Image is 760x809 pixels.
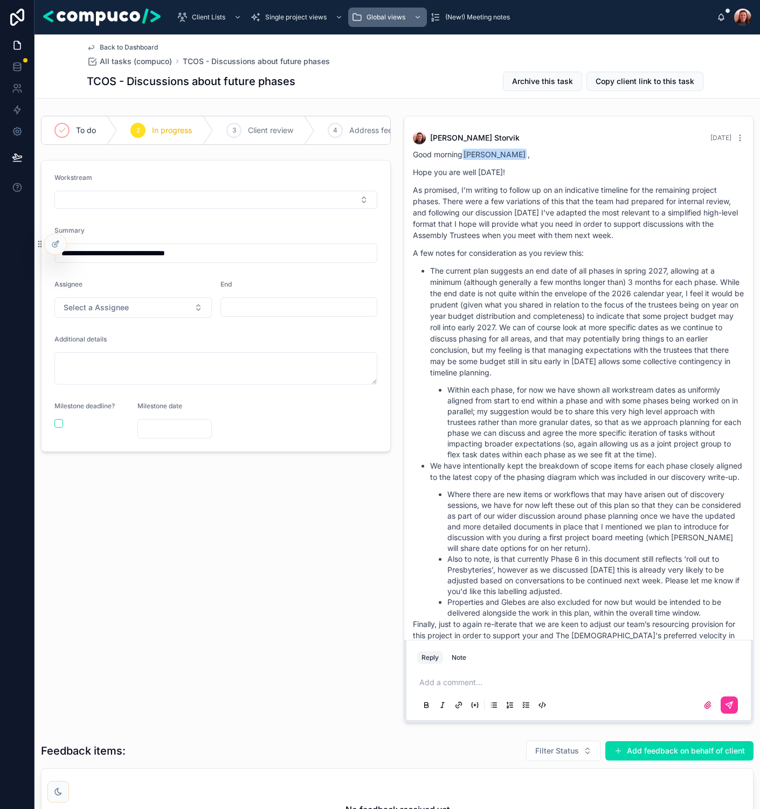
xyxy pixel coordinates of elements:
span: [PERSON_NAME] Storvik [430,132,520,143]
span: Client review [248,125,293,136]
li: Also to note, is that currently Phase 6 in this document still reflects ‘roll out to Presbyteries... [447,554,744,597]
button: Select Button [54,297,212,318]
a: Global views [348,8,427,27]
span: Filter Status [535,745,579,756]
span: [DATE] [710,134,731,142]
span: All tasks (compuco) [100,56,172,67]
li: Where there are new items or workflows that may have arisen out of discovery sessions, we have fo... [447,489,744,554]
button: Reply [417,651,443,664]
h1: TCOS - Discussions about future phases [87,74,295,89]
button: Select Button [526,741,601,761]
li: Within each phase, for now we have shown all workstream dates as uniformly aligned from start to ... [447,385,744,460]
button: Copy client link to this task [586,72,703,91]
p: Good morning , [413,149,744,160]
p: The current plan suggests an end date of all phases in spring 2027, allowing at a minimum (althou... [430,265,744,378]
span: End [220,280,232,288]
span: Milestone date [137,402,182,410]
button: Archive this task [503,72,582,91]
span: Address feedback [349,125,415,136]
span: Summary [54,226,85,234]
p: We have intentionally kept the breakdown of scope items for each phase closely aligned to the lat... [430,460,744,483]
p: A few notes for consideration as you review this: [413,247,744,259]
span: Archive this task [512,76,573,87]
img: App logo [43,9,161,26]
span: Single project views [265,13,327,22]
span: 4 [333,126,337,135]
span: 2 [136,126,140,135]
span: Milestone deadline? [54,402,115,410]
button: Note [447,651,471,664]
span: Back to Dashboard [100,43,158,52]
span: Additional details [54,335,107,343]
span: To do [76,125,96,136]
h1: Feedback items: [41,743,126,758]
span: Select a Assignee [64,302,129,313]
div: scrollable content [169,5,717,29]
a: Client Lists [174,8,247,27]
a: (New!) Meeting notes [427,8,517,27]
div: Note [452,653,466,662]
a: TCOS - Discussions about future phases [183,56,330,67]
span: 3 [232,126,236,135]
a: Single project views [247,8,348,27]
span: Assignee [54,280,82,288]
li: Properties and Glebes are also excluded for now but would be intended to be delivered alongside t... [447,597,744,618]
span: [PERSON_NAME] [462,149,527,160]
a: Back to Dashboard [87,43,158,52]
span: Client Lists [192,13,225,22]
button: Select Button [54,191,377,209]
p: Hope you are well [DATE]! [413,166,744,178]
a: All tasks (compuco) [87,56,172,67]
span: Copy client link to this task [596,76,694,87]
span: Workstream [54,173,92,182]
span: In progress [152,125,192,136]
span: (New!) Meeting notes [445,13,510,22]
p: As promised, I’m writing to follow up on an indicative timeline for the remaining project phases.... [413,184,744,241]
button: Add feedback on behalf of client [605,741,754,761]
p: Finally, just to again re-iterate that we are keen to adjust our team’s resourcing provision for ... [413,618,744,686]
span: Global views [367,13,405,22]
